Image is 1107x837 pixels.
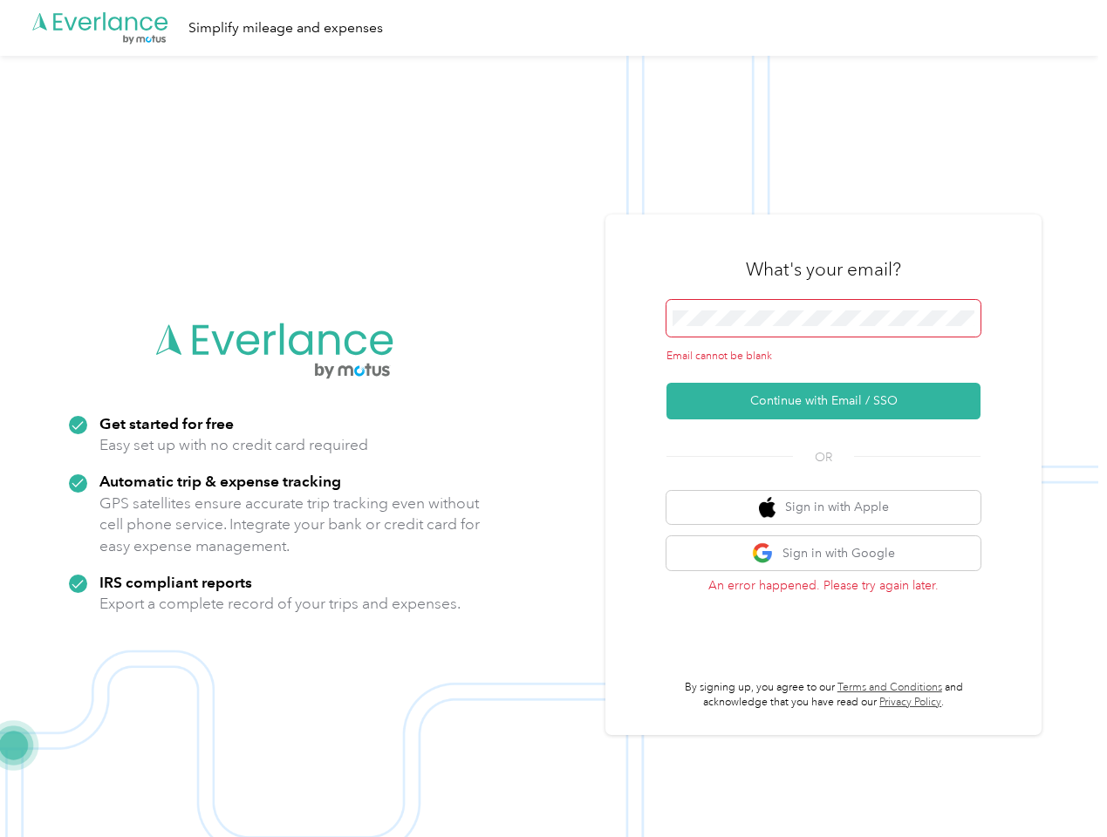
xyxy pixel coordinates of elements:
[759,497,776,519] img: apple logo
[793,448,854,466] span: OR
[99,472,341,490] strong: Automatic trip & expense tracking
[746,257,901,282] h3: What's your email?
[666,536,981,570] button: google logoSign in with Google
[666,383,981,419] button: Continue with Email / SSO
[666,491,981,525] button: apple logoSign in with Apple
[837,681,942,694] a: Terms and Conditions
[666,349,981,364] div: Email cannot be blank
[99,573,252,591] strong: IRS compliant reports
[666,680,981,711] p: By signing up, you agree to our and acknowledge that you have read our .
[99,593,461,615] p: Export a complete record of your trips and expenses.
[879,696,941,709] a: Privacy Policy
[99,493,481,557] p: GPS satellites ensure accurate trip tracking even without cell phone service. Integrate your bank...
[99,414,234,432] strong: Get started for free
[99,434,368,456] p: Easy set up with no credit card required
[752,542,774,564] img: google logo
[188,17,383,39] div: Simplify mileage and expenses
[666,576,981,595] p: An error happened. Please try again later.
